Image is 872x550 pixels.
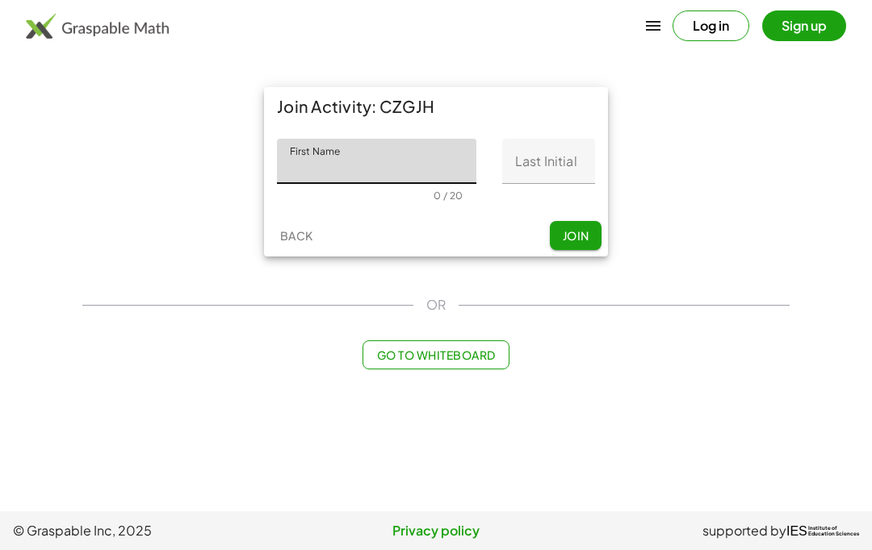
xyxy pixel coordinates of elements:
a: IESInstitute ofEducation Sciences [786,521,859,540]
a: Privacy policy [295,521,576,540]
span: supported by [702,521,786,540]
button: Log in [673,10,749,41]
div: 0 / 20 [434,190,463,202]
button: Back [270,221,322,250]
button: Sign up [762,10,846,41]
span: Join [562,228,589,243]
div: Join Activity: CZGJH [264,87,608,126]
span: Back [279,228,312,243]
span: Institute of Education Sciences [808,526,859,537]
span: OR [426,295,446,315]
button: Join [550,221,602,250]
span: IES [786,523,807,539]
button: Go to Whiteboard [363,340,509,369]
span: © Graspable Inc, 2025 [13,521,295,540]
span: Go to Whiteboard [376,348,495,362]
